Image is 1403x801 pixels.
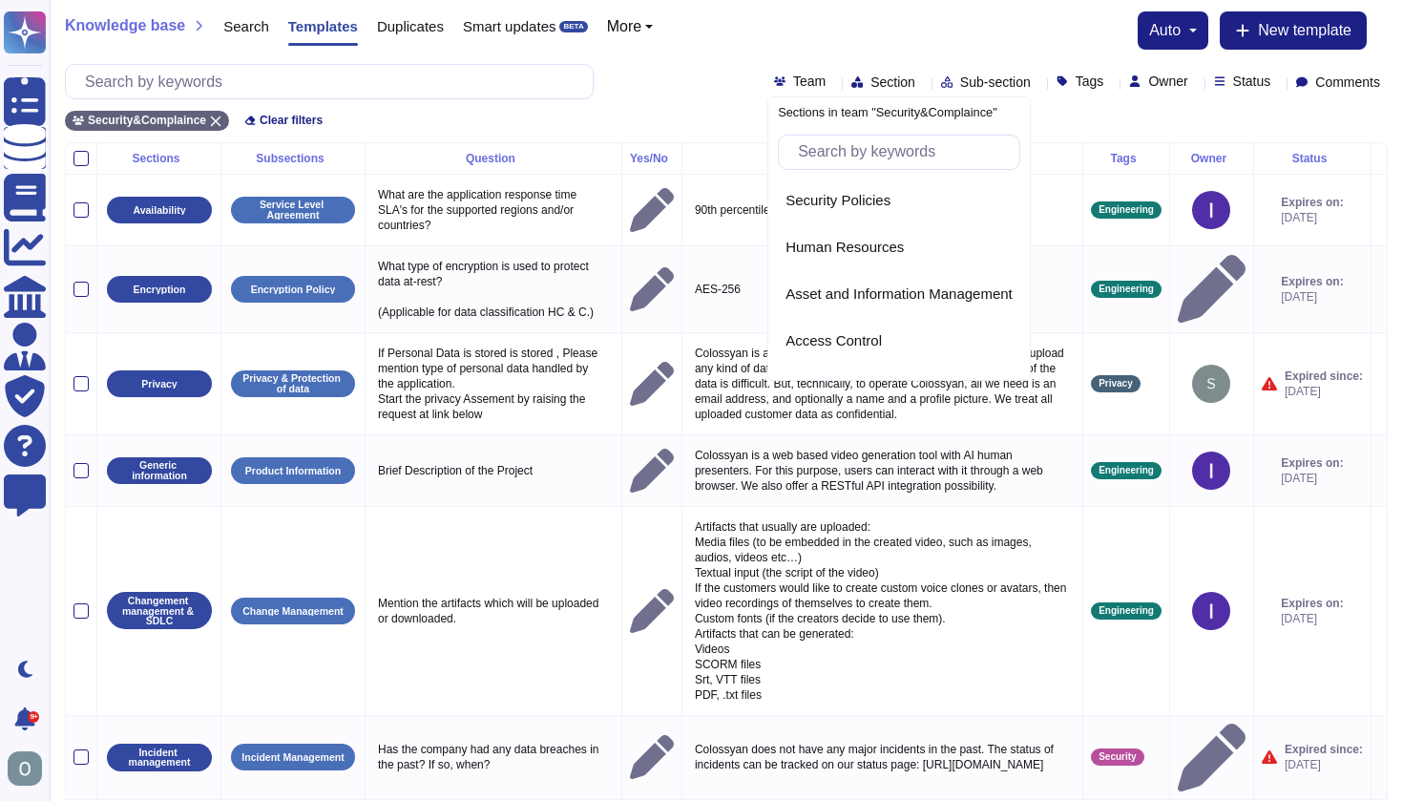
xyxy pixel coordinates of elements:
span: Asset and Information Management [785,285,1013,303]
button: New template [1220,11,1367,50]
p: Sections in team "Security&Complaince" [778,107,1020,119]
div: Security Policies [785,192,1013,209]
span: Engineering [1099,285,1154,294]
span: [DATE] [1285,384,1363,399]
div: Question [373,153,614,164]
div: Status [1262,153,1363,164]
p: Encryption Policy [251,285,336,295]
button: user [4,748,55,790]
span: Security&Complaince [88,115,206,126]
p: If Personal Data is stored is stored , Please mention type of personal data handled by the applic... [373,341,614,427]
span: Tags [1076,74,1104,88]
p: Change Management [242,606,344,617]
p: Product Information [245,466,341,476]
div: Encryption [778,367,1020,410]
span: Expired since: [1285,369,1363,384]
span: Comments [1315,75,1380,89]
input: Search by keywords [788,136,1019,169]
span: auto [1149,23,1181,38]
span: Security [1099,752,1136,762]
span: Smart updates [463,19,556,33]
p: Colossyan is a creative video generation tool. Users can chose to upload any kind of data to make... [690,341,1075,427]
p: Encryption [134,285,186,295]
span: Templates [288,19,358,33]
div: Access Control [785,332,1013,349]
span: Expires on: [1281,274,1343,289]
span: [DATE] [1285,757,1363,772]
span: Owner [1148,74,1187,88]
p: Privacy [141,379,177,390]
p: Colossyan is a web based video generation tool with AI human presenters. For this purpose, users ... [690,443,1075,498]
div: Answer [690,153,1075,164]
span: Expires on: [1281,455,1343,471]
span: Section [870,75,915,89]
p: Service Level Agreement [238,200,348,220]
div: BETA [559,21,587,32]
p: Privacy & Protection of data [238,373,348,393]
span: Knowledge base [65,18,185,33]
span: Security Policies [785,192,890,209]
div: 9+ [28,711,39,723]
span: Team [793,74,826,88]
input: Search by keywords [75,65,593,98]
span: Access Control [785,332,882,349]
span: New template [1258,23,1351,38]
span: Engineering [1099,606,1154,616]
span: [DATE] [1281,289,1343,305]
img: user [1192,452,1230,490]
span: Engineering [1099,205,1154,215]
p: Availability [133,205,185,216]
p: Changement management & SDLC [114,596,205,626]
p: Incident Management [241,752,344,763]
span: Expires on: [1281,195,1343,210]
p: Mention the artifacts which will be uploaded or downloaded. [373,591,614,631]
span: [DATE] [1281,471,1343,486]
img: user [1192,592,1230,630]
span: Expires on: [1281,596,1343,611]
img: user [1192,191,1230,229]
span: Search [223,19,269,33]
span: Clear filters [260,115,323,126]
p: AES-256 [690,277,1075,302]
p: Incident management [114,748,205,768]
img: user [8,751,42,786]
span: [DATE] [1281,210,1343,225]
div: Owner [1178,153,1246,164]
p: 90th percentile within 2 seconds [690,198,1075,222]
button: More [607,19,654,34]
span: Status [1233,74,1271,88]
div: Subsections [229,153,357,164]
div: Tags [1091,153,1162,164]
p: Colossyan does not have any major incidents in the past. The status of incidents can be tracked o... [690,737,1075,777]
span: Sub-section [960,75,1031,89]
div: Yes/No [630,153,674,164]
span: Expired since: [1285,742,1363,757]
span: [DATE] [1281,611,1343,626]
span: Human Resources [785,239,904,256]
span: Duplicates [377,19,444,33]
p: Brief Description of the Project [373,458,614,483]
p: Has the company had any data breaches in the past? If so, when? [373,737,614,777]
img: user [1192,365,1230,403]
p: Artifacts that usually are uploaded: Media files (to be embedded in the created video, such as im... [690,515,1075,707]
span: Engineering [1099,466,1154,475]
span: More [607,19,641,34]
div: Security Policies [778,179,1020,222]
span: Privacy [1099,379,1133,389]
div: Asset and Information Management [778,273,1020,316]
p: What type of encryption is used to protect data at-rest? (Applicable for data classification HC &... [373,254,614,325]
p: What are the application response time SLA's for the supported regions and/or countries? [373,182,614,238]
p: Generic information [114,460,205,480]
div: Human Resources [785,239,1013,256]
button: auto [1149,23,1197,38]
div: Sections [105,153,213,164]
div: Human Resources [778,226,1020,269]
div: Access Control [778,320,1020,363]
